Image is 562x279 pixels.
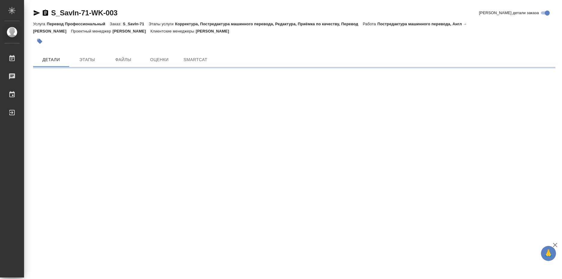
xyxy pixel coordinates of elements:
p: [PERSON_NAME] [196,29,234,33]
span: [PERSON_NAME] детали заказа [479,10,539,16]
p: Перевод Профессиональный [47,22,110,26]
span: SmartCat [181,56,210,64]
p: Проектный менеджер [71,29,112,33]
p: Клиентские менеджеры [150,29,196,33]
button: 🙏 [541,246,556,261]
button: Скопировать ссылку [42,9,49,17]
span: Детали [37,56,66,64]
p: Этапы услуги [149,22,175,26]
span: Оценки [145,56,174,64]
p: Корректура, Постредактура машинного перевода, Редактура, Приёмка по качеству, Перевод [175,22,363,26]
p: Заказ: [110,22,123,26]
span: 🙏 [543,247,554,260]
span: Файлы [109,56,138,64]
p: Услуга [33,22,47,26]
span: Этапы [73,56,102,64]
p: Работа [363,22,377,26]
button: Добавить тэг [33,35,46,48]
a: S_SavIn-71-WK-003 [51,9,118,17]
button: Скопировать ссылку для ЯМессенджера [33,9,40,17]
p: S_SavIn-71 [123,22,149,26]
p: [PERSON_NAME] [112,29,150,33]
